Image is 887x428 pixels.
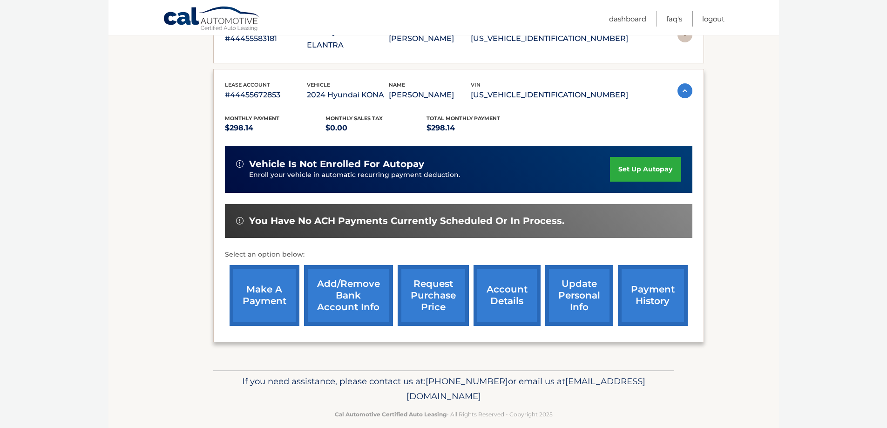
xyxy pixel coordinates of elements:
span: name [389,82,405,88]
a: account details [474,265,541,326]
a: request purchase price [398,265,469,326]
img: alert-white.svg [236,217,244,224]
p: Enroll your vehicle in automatic recurring payment deduction. [249,170,610,180]
p: [US_VEHICLE_IDENTIFICATION_NUMBER] [471,32,628,45]
p: $298.14 [427,122,528,135]
a: Cal Automotive [163,6,261,33]
a: Dashboard [609,11,646,27]
p: #44455583181 [225,32,307,45]
span: vehicle is not enrolled for autopay [249,158,424,170]
span: lease account [225,82,270,88]
span: [PHONE_NUMBER] [426,376,508,387]
p: [PERSON_NAME] [389,88,471,102]
p: 2024 Hyundai KONA [307,88,389,102]
a: set up autopay [610,157,681,182]
p: $298.14 [225,122,326,135]
p: If you need assistance, please contact us at: or email us at [219,374,668,404]
a: update personal info [545,265,613,326]
p: [US_VEHICLE_IDENTIFICATION_NUMBER] [471,88,628,102]
span: vehicle [307,82,330,88]
img: alert-white.svg [236,160,244,168]
span: You have no ACH payments currently scheduled or in process. [249,215,564,227]
a: FAQ's [666,11,682,27]
p: - All Rights Reserved - Copyright 2025 [219,409,668,419]
p: $0.00 [325,122,427,135]
a: Logout [702,11,724,27]
a: make a payment [230,265,299,326]
p: [PERSON_NAME] [389,32,471,45]
span: Total Monthly Payment [427,115,500,122]
a: payment history [618,265,688,326]
span: Monthly Payment [225,115,279,122]
strong: Cal Automotive Certified Auto Leasing [335,411,447,418]
p: Select an option below: [225,249,692,260]
p: 2023 Hyundai ELANTRA [307,26,389,52]
span: Monthly sales Tax [325,115,383,122]
span: vin [471,82,481,88]
p: #44455672853 [225,88,307,102]
a: Add/Remove bank account info [304,265,393,326]
img: accordion-active.svg [677,83,692,98]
